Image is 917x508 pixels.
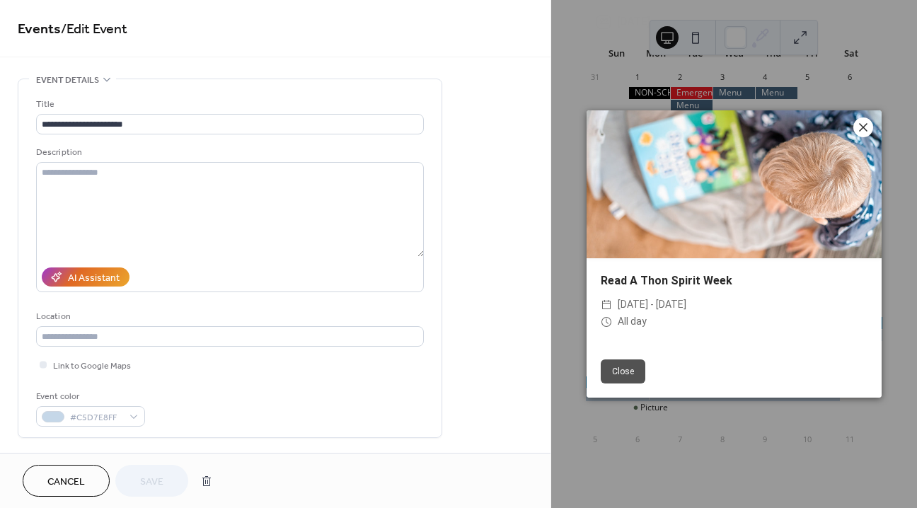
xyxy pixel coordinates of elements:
span: Cancel [47,475,85,490]
span: Event details [36,73,99,88]
a: Events [18,16,61,43]
span: Link to Google Maps [53,359,131,374]
div: ​ [601,296,612,313]
span: / Edit Event [61,16,127,43]
div: Description [36,145,421,160]
div: Read A Thon Spirit Week [587,272,882,289]
span: #C5D7E8FF [70,410,122,425]
div: AI Assistant [68,271,120,286]
span: [DATE] - [DATE] [618,296,686,313]
div: Event color [36,389,142,404]
button: AI Assistant [42,267,129,287]
span: All day [618,313,647,330]
div: Location [36,309,421,324]
button: Close [601,359,645,383]
div: ​ [601,313,612,330]
div: Title [36,97,421,112]
button: Cancel [23,465,110,497]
